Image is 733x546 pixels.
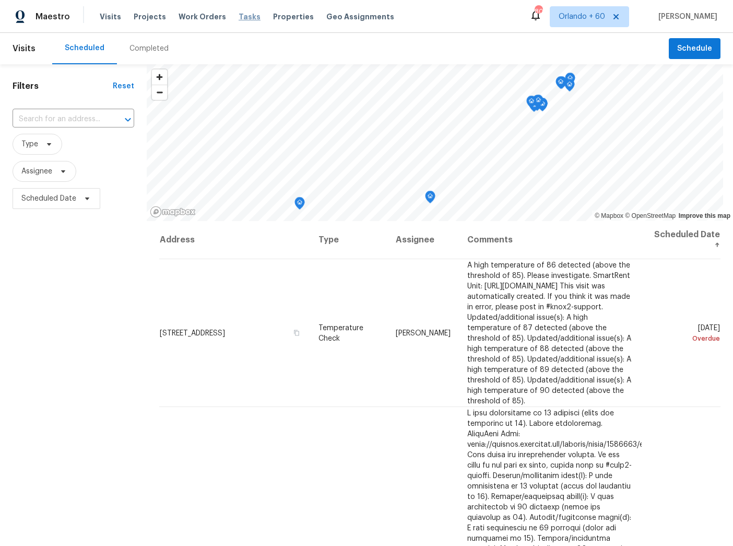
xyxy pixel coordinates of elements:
h1: Filters [13,81,113,91]
span: Type [21,139,38,149]
span: Schedule [677,42,712,55]
div: Map marker [555,76,566,92]
div: Scheduled [65,43,104,53]
div: Overdue [650,333,720,343]
div: Map marker [425,191,435,207]
div: Reset [113,81,134,91]
div: Map marker [564,79,575,95]
th: Scheduled Date ↑ [642,221,720,259]
button: Zoom in [152,69,167,85]
button: Zoom out [152,85,167,100]
canvas: Map [147,64,723,221]
button: Open [121,112,135,127]
div: Completed [129,43,169,54]
div: Map marker [565,73,575,89]
input: Search for an address... [13,111,105,127]
a: Improve this map [679,212,730,219]
span: Tasks [239,13,261,20]
span: Geo Assignments [326,11,394,22]
a: Mapbox [595,212,623,219]
span: Visits [100,11,121,22]
div: Map marker [294,197,305,213]
span: [PERSON_NAME] [654,11,717,22]
span: Orlando + 60 [559,11,605,22]
span: Work Orders [179,11,226,22]
span: Temperature Check [318,324,363,342]
span: Scheduled Date [21,193,76,204]
span: [STREET_ADDRESS] [160,329,225,336]
div: Map marker [532,95,542,111]
span: Assignee [21,166,52,177]
span: [PERSON_NAME] [396,329,451,336]
div: 801 [535,6,542,17]
span: Maestro [36,11,70,22]
th: Comments [459,221,642,259]
th: Assignee [387,221,459,259]
button: Schedule [669,38,720,60]
th: Address [159,221,310,259]
span: Projects [134,11,166,22]
span: [DATE] [650,324,720,343]
span: A high temperature of 86 detected (above the threshold of 85). Please investigate. SmartRent Unit... [467,261,631,404]
th: Type [310,221,388,259]
a: Mapbox homepage [150,206,196,218]
button: Copy Address [292,328,302,337]
span: Properties [273,11,314,22]
span: Visits [13,37,36,60]
div: Map marker [533,95,543,111]
div: Map marker [526,96,537,112]
a: OpenStreetMap [625,212,676,219]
